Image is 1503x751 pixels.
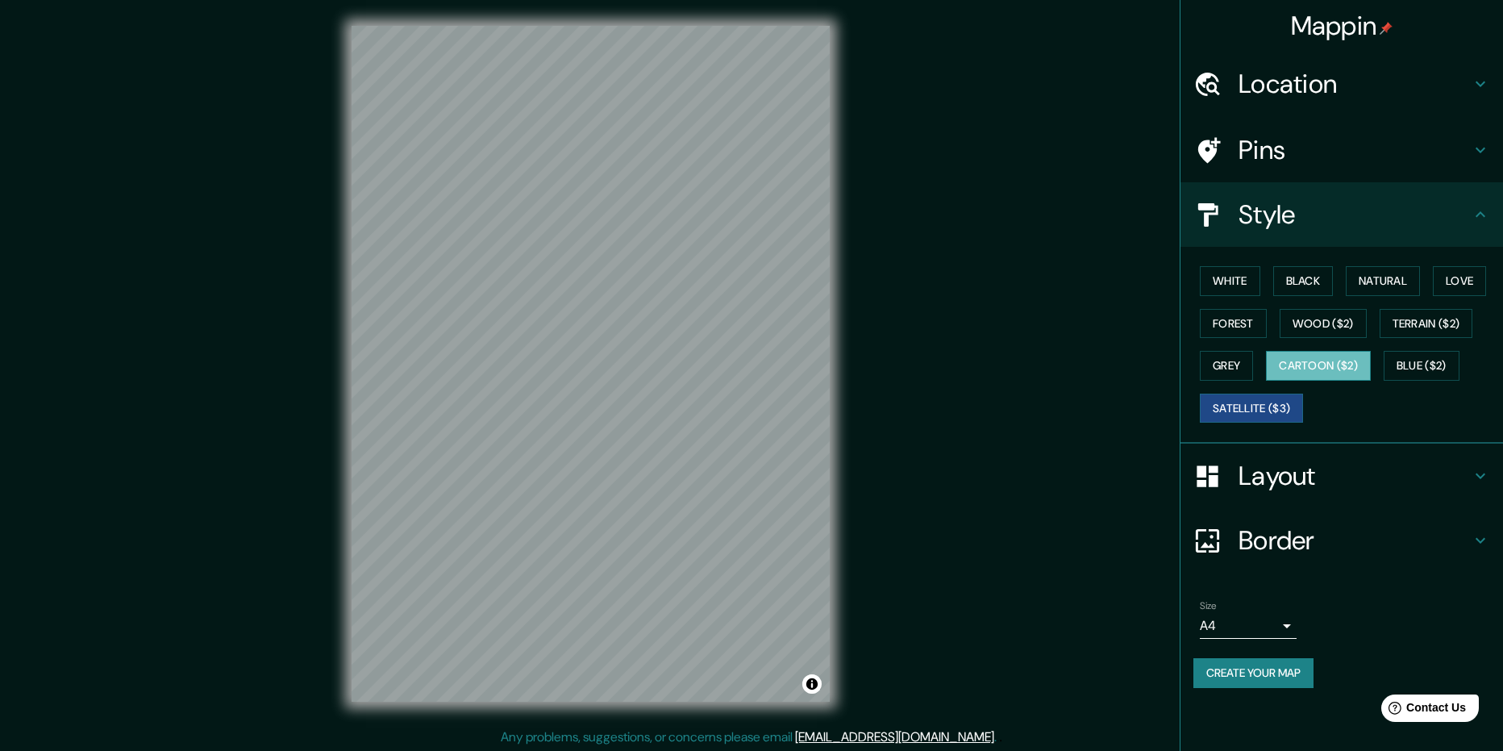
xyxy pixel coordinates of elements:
[1180,52,1503,116] div: Location
[795,728,994,745] a: [EMAIL_ADDRESS][DOMAIN_NAME]
[1239,460,1471,492] h4: Layout
[1239,134,1471,166] h4: Pins
[1180,182,1503,247] div: Style
[1239,198,1471,231] h4: Style
[1200,613,1297,639] div: A4
[1239,68,1471,100] h4: Location
[1239,524,1471,557] h4: Border
[997,728,999,747] div: .
[1359,688,1485,733] iframe: Help widget launcher
[1346,266,1420,296] button: Natural
[1180,444,1503,508] div: Layout
[1200,394,1303,423] button: Satellite ($3)
[1200,599,1217,613] label: Size
[1433,266,1486,296] button: Love
[1384,351,1459,381] button: Blue ($2)
[1200,266,1260,296] button: White
[1280,309,1367,339] button: Wood ($2)
[1180,118,1503,182] div: Pins
[1200,309,1267,339] button: Forest
[1193,658,1314,688] button: Create your map
[1180,508,1503,573] div: Border
[1291,10,1393,42] h4: Mappin
[1380,22,1393,35] img: pin-icon.png
[802,674,822,694] button: Toggle attribution
[501,728,997,747] p: Any problems, suggestions, or concerns please email .
[1380,309,1473,339] button: Terrain ($2)
[352,26,830,702] canvas: Map
[1273,266,1334,296] button: Black
[999,728,1002,747] div: .
[1200,351,1253,381] button: Grey
[1266,351,1371,381] button: Cartoon ($2)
